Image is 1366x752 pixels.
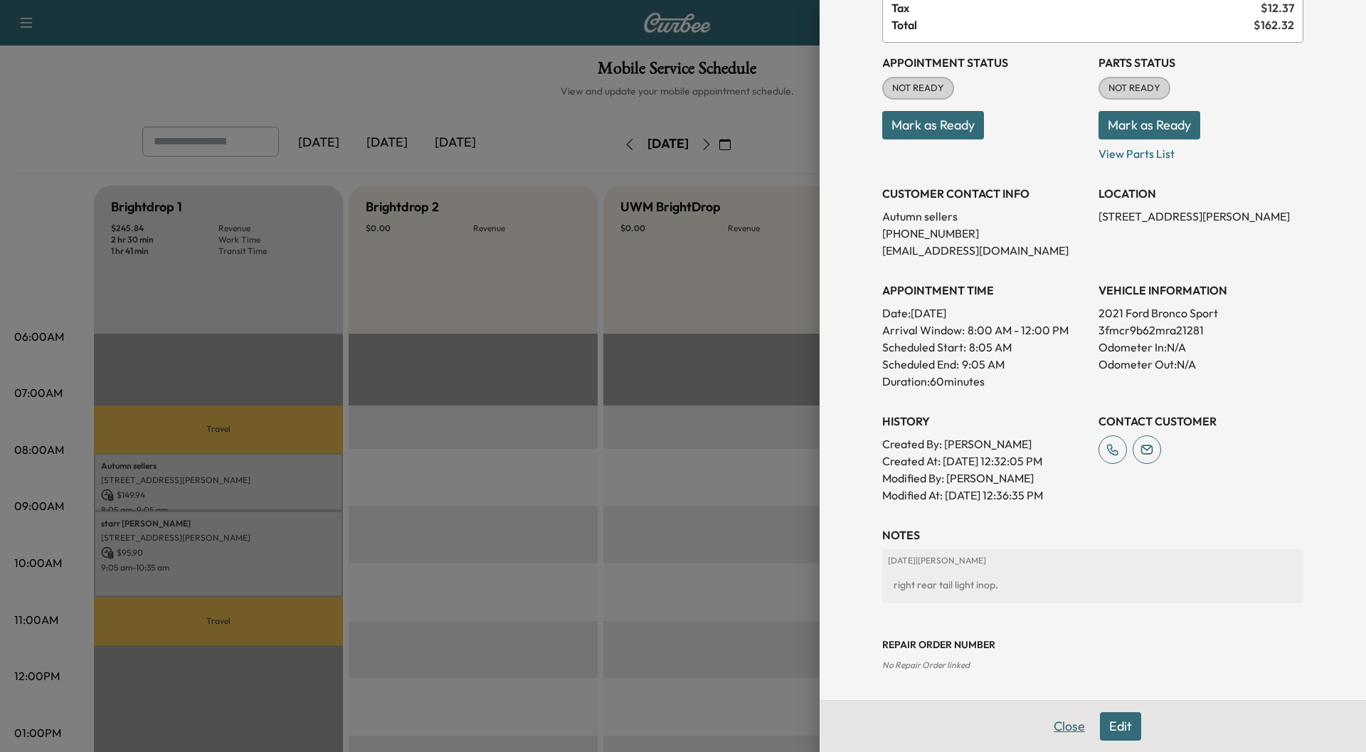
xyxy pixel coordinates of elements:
h3: NOTES [882,526,1303,544]
p: [DATE] | [PERSON_NAME] [888,555,1298,566]
p: Modified By : [PERSON_NAME] [882,470,1087,487]
p: 3fmcr9b62mra21281 [1098,322,1303,339]
span: $ 162.32 [1254,16,1294,33]
p: Odometer In: N/A [1098,339,1303,356]
p: View Parts List [1098,139,1303,162]
h3: Appointment Status [882,54,1087,71]
p: Scheduled End: [882,356,959,373]
h3: Repair Order number [882,637,1303,652]
div: right rear tail light inop. [888,572,1298,598]
button: Mark as Ready [1098,111,1200,139]
p: Odometer Out: N/A [1098,356,1303,373]
h3: LOCATION [1098,185,1303,202]
p: Scheduled Start: [882,339,966,356]
p: Date: [DATE] [882,304,1087,322]
h3: Parts Status [1098,54,1303,71]
p: Created By : [PERSON_NAME] [882,435,1087,452]
span: Total [891,16,1254,33]
span: No Repair Order linked [882,660,970,670]
p: 8:05 AM [969,339,1012,356]
p: Modified At : [DATE] 12:36:35 PM [882,487,1087,504]
h3: History [882,413,1087,430]
button: Edit [1100,712,1141,741]
span: 8:00 AM - 12:00 PM [968,322,1069,339]
p: 9:05 AM [962,356,1005,373]
p: 2021 Ford Bronco Sport [1098,304,1303,322]
span: NOT READY [1100,81,1169,95]
p: Autumn sellers [882,208,1087,225]
button: Mark as Ready [882,111,984,139]
p: [EMAIL_ADDRESS][DOMAIN_NAME] [882,242,1087,259]
span: NOT READY [884,81,953,95]
h3: CUSTOMER CONTACT INFO [882,185,1087,202]
p: [PHONE_NUMBER] [882,225,1087,242]
p: Duration: 60 minutes [882,373,1087,390]
p: [STREET_ADDRESS][PERSON_NAME] [1098,208,1303,225]
p: Arrival Window: [882,322,1087,339]
h3: CONTACT CUSTOMER [1098,413,1303,430]
h3: APPOINTMENT TIME [882,282,1087,299]
h3: VEHICLE INFORMATION [1098,282,1303,299]
button: Close [1044,712,1094,741]
p: Created At : [DATE] 12:32:05 PM [882,452,1087,470]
